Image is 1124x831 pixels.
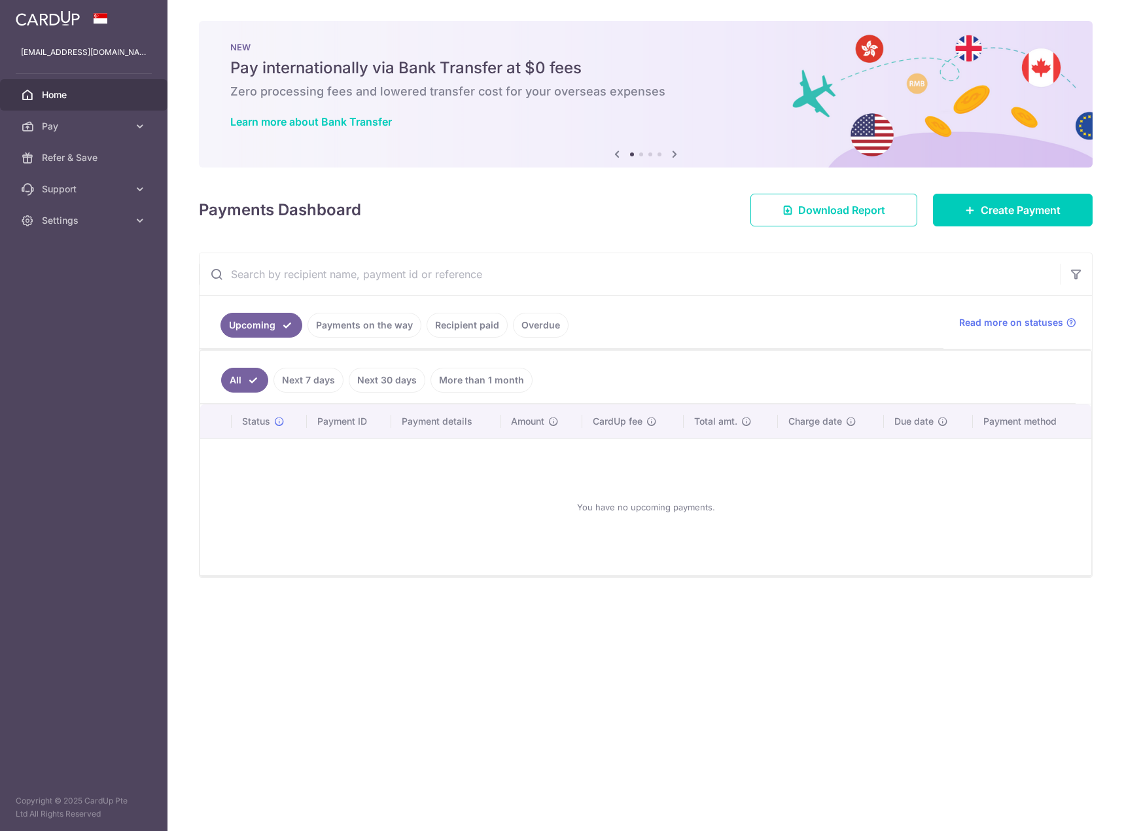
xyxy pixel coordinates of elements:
span: Create Payment [981,202,1061,218]
a: More than 1 month [430,368,533,393]
span: Refer & Save [42,151,128,164]
h4: Payments Dashboard [199,198,361,222]
span: Settings [42,214,128,227]
a: Recipient paid [427,313,508,338]
a: Next 7 days [273,368,343,393]
a: Upcoming [220,313,302,338]
a: Download Report [750,194,917,226]
h5: Pay internationally via Bank Transfer at $0 fees [230,58,1061,79]
span: Total amt. [694,415,737,428]
a: Next 30 days [349,368,425,393]
span: Home [42,88,128,101]
p: [EMAIL_ADDRESS][DOMAIN_NAME] [21,46,147,59]
a: Payments on the way [307,313,421,338]
a: Overdue [513,313,569,338]
span: Charge date [788,415,842,428]
th: Payment details [391,404,501,438]
th: Payment ID [307,404,391,438]
a: Learn more about Bank Transfer [230,115,392,128]
span: Pay [42,120,128,133]
span: Amount [511,415,544,428]
span: Due date [894,415,934,428]
a: All [221,368,268,393]
th: Payment method [973,404,1091,438]
img: Bank transfer banner [199,21,1093,168]
span: Download Report [798,202,885,218]
div: You have no upcoming payments. [216,450,1076,565]
a: Create Payment [933,194,1093,226]
p: NEW [230,42,1061,52]
span: Read more on statuses [959,316,1063,329]
span: Support [42,183,128,196]
h6: Zero processing fees and lowered transfer cost for your overseas expenses [230,84,1061,99]
span: CardUp fee [593,415,642,428]
img: CardUp [16,10,80,26]
input: Search by recipient name, payment id or reference [200,253,1061,295]
a: Read more on statuses [959,316,1076,329]
span: Status [242,415,270,428]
